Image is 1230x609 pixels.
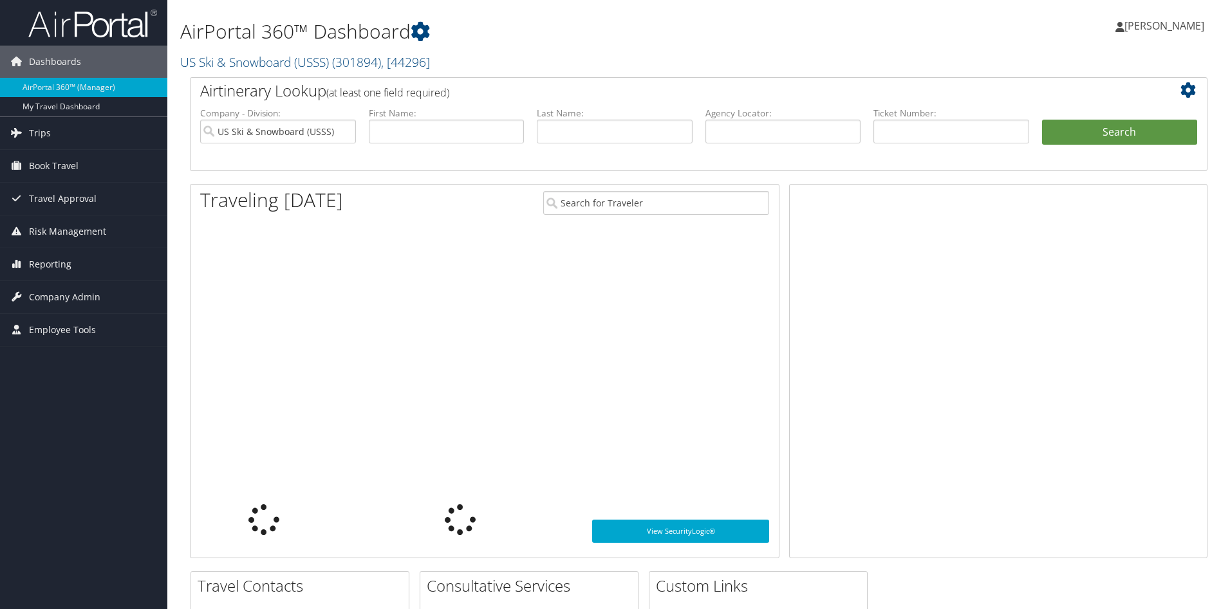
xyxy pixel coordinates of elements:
[705,107,861,120] label: Agency Locator:
[427,575,638,597] h2: Consultative Services
[1042,120,1198,145] button: Search
[29,314,96,346] span: Employee Tools
[381,53,430,71] span: , [ 44296 ]
[1124,19,1204,33] span: [PERSON_NAME]
[200,80,1112,102] h2: Airtinerary Lookup
[537,107,693,120] label: Last Name:
[200,186,343,214] h1: Traveling [DATE]
[1115,6,1217,45] a: [PERSON_NAME]
[326,86,449,100] span: (at least one field required)
[29,281,100,313] span: Company Admin
[873,107,1029,120] label: Ticket Number:
[332,53,381,71] span: ( 301894 )
[198,575,409,597] h2: Travel Contacts
[29,117,51,149] span: Trips
[29,248,71,280] span: Reporting
[29,150,79,182] span: Book Travel
[29,215,106,248] span: Risk Management
[592,520,769,543] a: View SecurityLogic®
[28,8,157,39] img: airportal-logo.png
[29,46,81,78] span: Dashboards
[180,18,871,45] h1: AirPortal 360™ Dashboard
[656,575,867,597] h2: Custom Links
[369,107,525,120] label: First Name:
[200,107,356,120] label: Company - Division:
[543,191,769,215] input: Search for Traveler
[180,53,430,71] a: US Ski & Snowboard (USSS)
[29,183,97,215] span: Travel Approval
